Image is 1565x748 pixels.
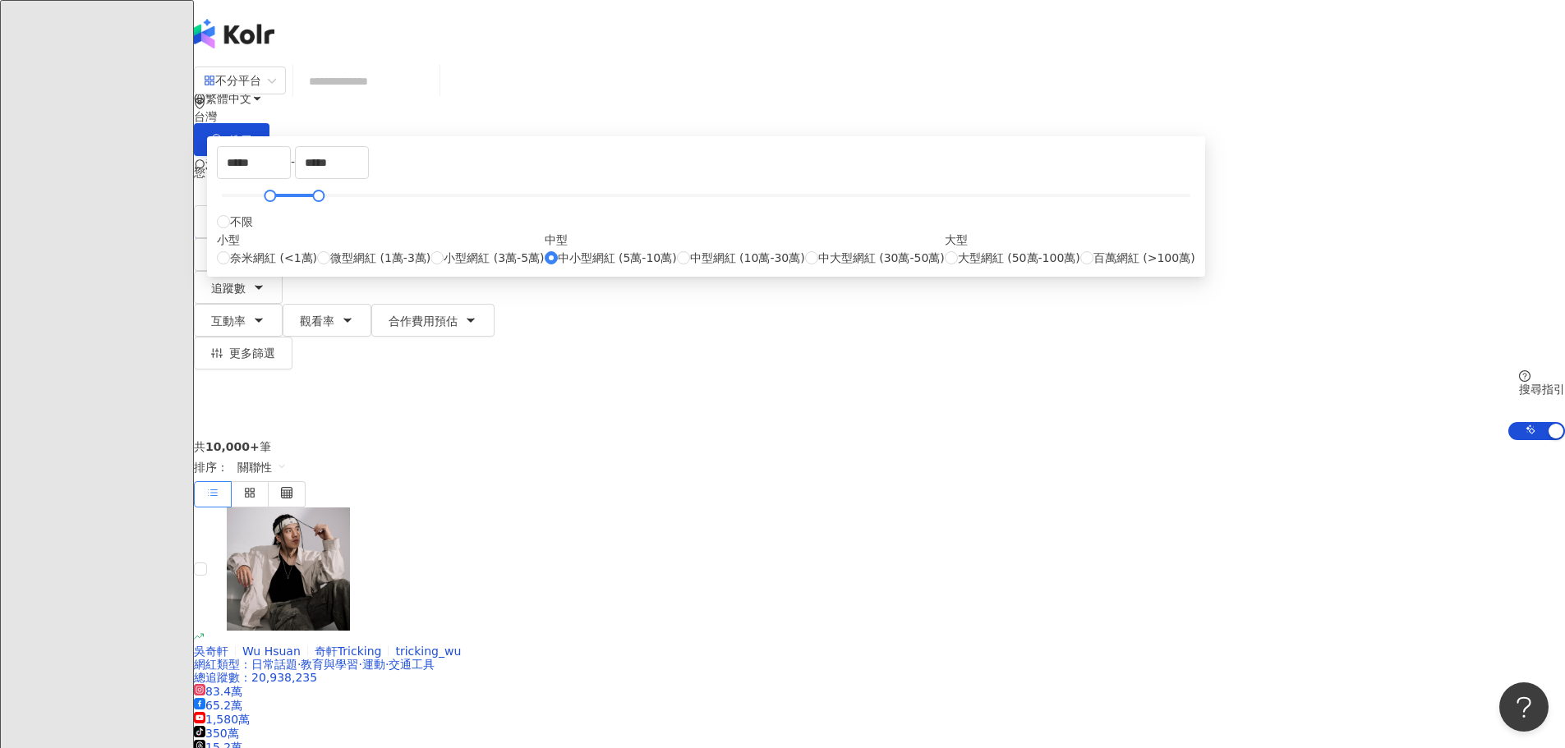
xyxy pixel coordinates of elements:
[194,19,274,48] img: logo
[194,727,239,740] span: 350萬
[211,314,246,328] span: 互動率
[301,658,358,671] span: 教育與學習
[230,249,317,267] span: 奈米網紅 (<1萬)
[194,123,269,156] button: 搜尋
[358,658,361,671] span: ·
[395,645,461,658] span: tricking_wu
[958,249,1080,267] span: 大型網紅 (50萬-100萬)
[444,249,544,267] span: 小型網紅 (3萬-5萬)
[217,231,545,249] div: 小型
[205,158,251,171] span: 活動訊息
[194,645,228,658] span: 吳奇軒
[230,213,253,231] span: 不限
[371,304,495,337] button: 合作費用預估
[229,346,275,360] span: 更多篩選
[194,110,1565,123] div: 台灣
[194,658,1565,671] div: 網紅類型 ：
[291,155,295,168] span: -
[690,249,805,267] span: 中型網紅 (10萬-30萬)
[229,134,252,147] span: 搜尋
[330,249,430,267] span: 微型網紅 (1萬-3萬)
[385,658,389,671] span: ·
[194,699,242,712] span: 65.2萬
[297,658,301,671] span: ·
[204,67,261,94] div: 不分平台
[283,304,371,337] button: 觀看率
[194,685,242,698] span: 83.4萬
[194,238,271,271] button: 性別
[194,671,1565,684] div: 總追蹤數 ： 20,938,235
[389,314,458,328] span: 合作費用預估
[194,166,274,179] span: 您可能感興趣：
[1519,383,1565,396] div: 搜尋指引
[194,205,271,238] button: 類型
[242,645,301,658] span: Wu Hsuan
[194,271,283,304] button: 追蹤數
[300,314,334,328] span: 觀看率
[194,453,1565,481] div: 排序：
[211,282,246,295] span: 追蹤數
[205,440,260,453] span: 10,000+
[315,645,382,658] span: 奇軒Tricking
[545,231,945,249] div: 中型
[1093,249,1195,267] span: 百萬網紅 (>100萬)
[194,440,1565,453] div: 共 筆
[227,507,350,631] img: KOL Avatar
[818,249,945,267] span: 中大型網紅 (30萬-50萬)
[194,98,205,109] span: environment
[1499,682,1549,732] iframe: Help Scout Beacon - Open
[389,658,435,671] span: 交通工具
[362,658,385,671] span: 運動
[945,231,1195,249] div: 大型
[1519,370,1530,382] span: question-circle
[251,658,297,671] span: 日常話題
[194,304,283,337] button: 互動率
[237,454,287,480] span: 關聯性
[558,249,677,267] span: 中小型網紅 (5萬-10萬)
[204,75,215,86] span: appstore
[194,713,250,726] span: 1,580萬
[194,337,292,369] button: 更多篩選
